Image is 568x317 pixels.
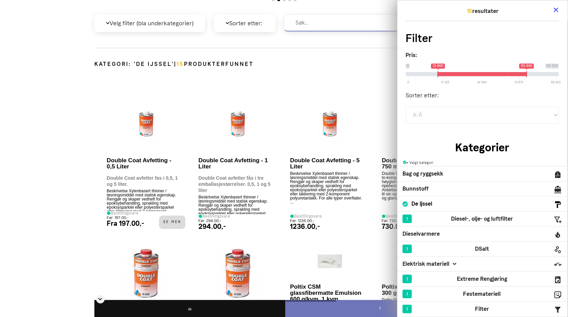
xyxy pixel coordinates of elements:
[107,216,129,220] small: Før: 197.00,-
[103,86,190,233] a: Double Coat Avfetting - 0,5 Liter Double Coat avfetter fas i 0,5, 1 og 5 liter. Beskrivelse Xylen...
[195,86,281,233] a: Double Coat Avfetting - 1 Liter Double Coat avfetter fås i tre emballasjestørrelser. 0,5, 1 og 5 ...
[285,300,474,317] div: 1
[553,0,559,19] a: ×
[107,211,144,215] div: Bestillingsvare
[198,214,230,218] div: Bestillingsvare
[402,201,432,207] p: De Ijssel
[545,64,559,69] span: 69 300
[290,284,364,302] p: Poltix CSM glassfibermatte Emulsion 600 g/kvm, 1 kvm
[402,215,412,223] span: !
[476,81,488,84] span: 34 650
[402,245,412,253] span: !
[467,7,499,15] div: resultat
[107,175,180,187] p: Double Coat avfetter fas i 0,5, 1 og 5 liter.
[96,295,105,303] div: Skjul sidetall
[316,248,344,275] img: poltix-glassfibermatte-300-grm2-1-m2_zxwvF2q.jpg
[382,214,413,218] div: Bestillingsvare
[406,64,410,69] span: 0
[451,216,513,222] p: Diesel-, olje- og luftfilter
[212,248,264,299] img: Karaat_reIzzK4.jpg
[382,157,455,170] p: Double Coat Karat sett 750 ml
[290,219,314,223] small: Før: 1236.00,-
[475,306,489,312] p: Filter
[402,186,428,192] p: Bunnstoff
[159,216,185,229] span: Se mer
[406,30,559,46] h2: Filter
[94,60,474,68] h1: Kategori: ' '
[402,261,457,267] p: Elektrisk materiell
[382,219,405,223] small: Før: 730.00,-
[121,97,172,149] img: double-coat-avfetting.jpg
[107,220,144,227] div: Fra 197.00,-
[457,276,507,282] p: Extreme Rengjøring
[212,97,264,149] img: double-coat-avfetting.jpg
[198,219,221,223] small: Før: 294.00,-
[396,97,447,149] img: Karaat_reIzzK4.jpg
[290,157,364,170] p: Double Coat Avfetting - 5 Liter
[402,275,412,283] span: !
[136,61,172,67] span: De Ijssel
[403,161,433,165] small: = Valgt kategori
[121,248,172,299] img: Karaat_dR2Uixl.jpg
[290,223,322,230] div: 1236.00,-
[174,60,254,68] span: | produkt funnet
[431,64,445,69] span: 13 860
[290,171,364,214] p: Beskrivelse Xylenbasert thinner / løsningsmiddel med statisk egenskap. Rengjør og skaper vedheft ...
[406,50,417,61] label: Pris:
[382,171,455,214] p: Double Coat Karaat er en høykvalitets to-komponent semi-transparent høyglans lakk hvor det er beh...
[493,8,499,14] span: er
[382,223,413,230] div: 730.00,-
[406,89,559,101] p: Sorter etter:
[107,189,180,211] p: Beskrivelse Xylenbasert thinner / løsningsmiddel med statisk egenskap. Rengjør og skaper vedheft ...
[550,81,562,84] span: 69 300
[198,223,230,230] div: 294.00,-
[467,8,472,14] span: 15
[176,61,184,67] span: 15
[402,171,443,177] p: Bag og ryggsekk
[514,81,524,84] span: 51 975
[198,195,272,214] p: Beskrivelse Xylenbasert thinner / løsningsmiddel med statisk egenskap. Rengjør og skaper vedheft ...
[198,157,272,170] p: Double Coat Avfetting - 1 Liter
[406,81,410,84] span: 0
[402,231,440,237] p: Dieselvarmere
[94,14,206,32] p: Velg filter (bla underkategorier)
[440,81,450,84] span: 17 325
[519,64,534,69] span: 55 440
[304,97,356,149] img: double-coat-avfetting.jpg
[216,61,225,67] span: er
[475,246,489,252] p: DSalt
[378,86,465,233] a: Double Coat Karat sett 750 ml Double Coat Karaat er en høykvalitets to-komponent semi-transparent...
[402,290,412,298] span: !
[287,86,373,233] a: Double Coat Avfetting - 5 Liter Beskrivelse Xylenbasert thinner / løsningsmiddel med statisk egen...
[382,284,455,296] p: Poltix Glassfibermatte, 300 gr/m2, 1 m2
[284,14,474,31] input: Søk..
[397,139,567,156] h2: Kategorier
[107,157,180,170] p: Double Coat Avfetting - 0,5 Liter
[198,175,272,193] p: Double Coat avfetter fås i tre emballasjestørrelser. 0,5, 1 og 5 liter
[290,214,322,218] div: Bestillingsvare
[214,14,275,32] p: Sorter etter:
[402,305,412,313] span: !
[463,291,501,297] p: Festemateriell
